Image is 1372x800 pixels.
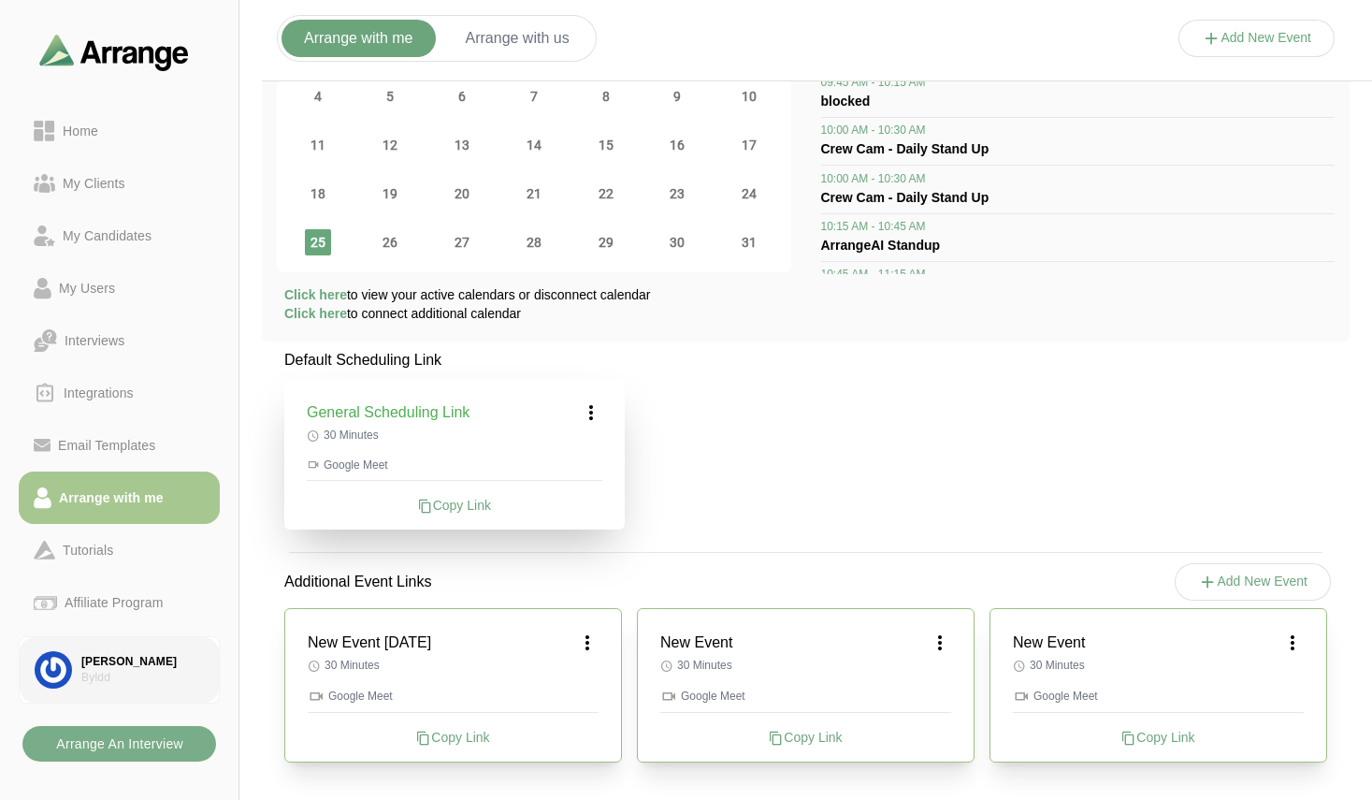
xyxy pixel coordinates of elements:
[660,688,951,705] p: Google Meet
[284,287,347,302] span: Click here
[39,34,189,70] img: arrangeai-name-small-logo.4d2b8aee.svg
[821,267,926,282] span: 10:45 AM - 11:15 AM
[821,219,926,234] span: 10:15 AM - 10:45 AM
[593,229,619,255] span: Friday 29 August 2025
[305,229,331,255] span: Monday 25 August 2025
[51,487,171,509] div: Arrange with me
[593,83,619,109] span: Friday 8 August 2025
[19,157,220,210] a: My Clients
[821,75,926,90] span: 09:45 AM - 10:15 AM
[821,141,989,156] span: Crew Cam - Daily Stand Up
[308,728,599,747] div: Copy Link
[19,636,220,704] a: [PERSON_NAME]Byldd
[664,132,690,158] span: Saturday 16 August 2025
[660,728,951,747] div: Copy Link
[308,688,599,705] p: Google Meet
[55,120,106,142] div: Home
[377,181,403,207] span: Tuesday 19 August 2025
[55,539,121,561] div: Tutorials
[308,632,431,654] h3: New Event [DATE]
[55,225,159,247] div: My Candidates
[660,632,732,654] h3: New Event
[262,548,454,616] p: Additional Event Links
[19,262,220,314] a: My Users
[377,83,403,109] span: Tuesday 5 August 2025
[521,132,547,158] span: Thursday 14 August 2025
[19,576,220,629] a: Affiliate Program
[736,181,762,207] span: Sunday 24 August 2025
[593,132,619,158] span: Friday 15 August 2025
[307,458,602,473] p: Google Meet
[449,181,475,207] span: Wednesday 20 August 2025
[57,591,170,614] div: Affiliate Program
[22,726,216,762] button: Arrange An Interview
[307,428,602,443] p: 30 Minutes
[1013,658,1304,673] p: 30 Minutes
[377,132,403,158] span: Tuesday 12 August 2025
[1178,20,1336,57] button: Add New Event
[19,210,220,262] a: My Candidates
[521,229,547,255] span: Thursday 28 August 2025
[521,181,547,207] span: Thursday 21 August 2025
[821,171,926,186] span: 10:00 AM - 10:30 AM
[19,524,220,576] a: Tutorials
[821,94,871,109] span: blocked
[377,229,403,255] span: Tuesday 26 August 2025
[736,83,762,109] span: Sunday 10 August 2025
[305,181,331,207] span: Monday 18 August 2025
[308,658,599,673] p: 30 Minutes
[449,132,475,158] span: Wednesday 13 August 2025
[664,83,690,109] span: Saturday 9 August 2025
[821,123,926,138] span: 10:00 AM - 10:30 AM
[449,229,475,255] span: Wednesday 27 August 2025
[736,229,762,255] span: Sunday 31 August 2025
[307,496,602,515] div: Copy Link
[284,285,650,304] p: to view your active calendars or disconnect calendar
[19,105,220,157] a: Home
[521,83,547,109] span: Thursday 7 August 2025
[1175,563,1332,601] button: Add New Event
[81,654,204,670] div: [PERSON_NAME]
[284,304,521,323] p: to connect additional calendar
[821,238,941,253] span: ArrangeAI Standup
[1013,728,1304,747] div: Copy Link
[19,419,220,472] a: Email Templates
[664,181,690,207] span: Saturday 23 August 2025
[664,229,690,255] span: Saturday 30 August 2025
[305,83,331,109] span: Monday 4 August 2025
[55,172,133,195] div: My Clients
[19,367,220,419] a: Integrations
[307,401,469,424] h3: General Scheduling Link
[449,83,475,109] span: Wednesday 6 August 2025
[57,329,132,352] div: Interviews
[593,181,619,207] span: Friday 22 August 2025
[19,472,220,524] a: Arrange with me
[284,306,347,321] span: Click here
[284,349,625,371] p: Default Scheduling Link
[660,658,951,673] p: 30 Minutes
[55,726,183,762] b: Arrange An Interview
[1013,688,1304,705] p: Google Meet
[56,382,141,404] div: Integrations
[1013,632,1085,654] h3: New Event
[443,20,592,57] button: Arrange with us
[19,314,220,367] a: Interviews
[51,434,163,457] div: Email Templates
[81,670,204,686] div: Byldd
[51,277,123,299] div: My Users
[821,190,989,205] span: Crew Cam - Daily Stand Up
[305,132,331,158] span: Monday 11 August 2025
[736,132,762,158] span: Sunday 17 August 2025
[282,20,436,57] button: Arrange with me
